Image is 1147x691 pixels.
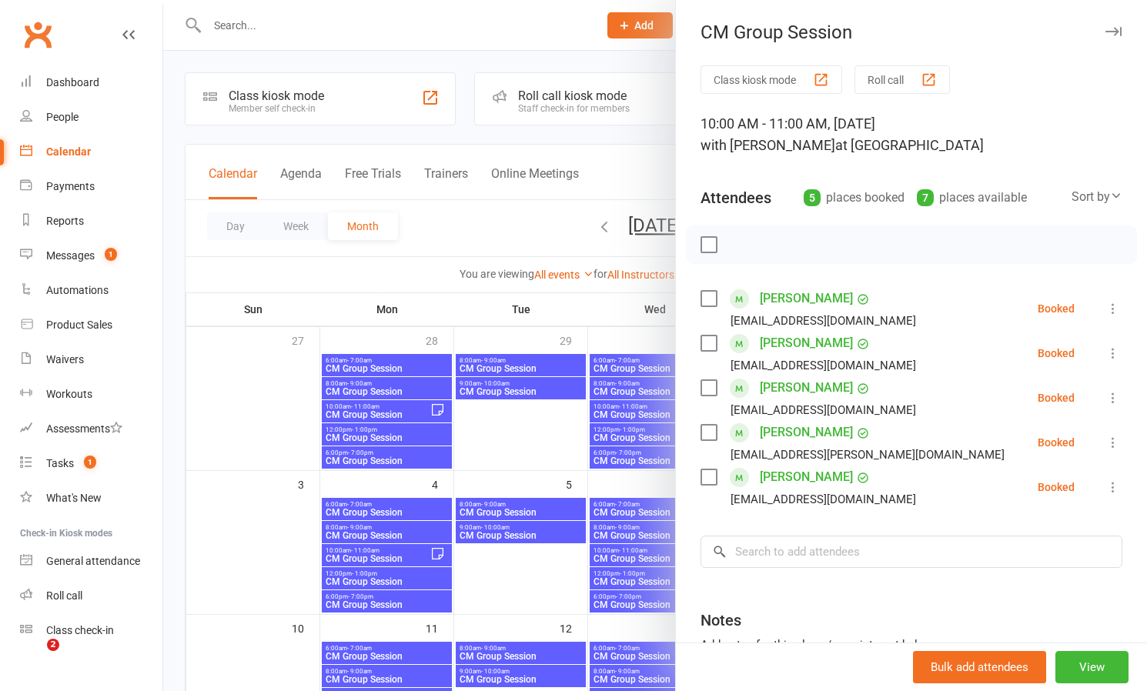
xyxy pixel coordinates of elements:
a: General attendance kiosk mode [20,544,162,579]
a: [PERSON_NAME] [760,376,853,400]
span: 2 [47,639,59,651]
div: Add notes for this class / appointment below [701,636,1122,654]
div: Attendees [701,187,771,209]
div: People [46,111,79,123]
a: Roll call [20,579,162,613]
div: Dashboard [46,76,99,88]
button: Class kiosk mode [701,65,842,94]
span: 1 [105,248,117,261]
div: 5 [804,189,821,206]
div: places booked [804,187,905,209]
div: Calendar [46,145,91,158]
div: places available [917,187,1027,209]
div: General attendance [46,555,140,567]
div: [EMAIL_ADDRESS][PERSON_NAME][DOMAIN_NAME] [731,445,1005,465]
a: [PERSON_NAME] [760,465,853,489]
div: 7 [917,189,934,206]
a: [PERSON_NAME] [760,331,853,356]
button: Roll call [854,65,950,94]
div: CM Group Session [676,22,1147,43]
div: Booked [1038,437,1075,448]
a: Automations [20,273,162,308]
a: Payments [20,169,162,204]
a: Tasks 1 [20,446,162,481]
a: Clubworx [18,15,57,54]
button: Bulk add attendees [913,651,1046,683]
div: Sort by [1072,187,1122,207]
span: with [PERSON_NAME] [701,137,835,153]
iframe: Intercom live chat [15,639,52,676]
a: Class kiosk mode [20,613,162,648]
div: Class check-in [46,624,114,636]
a: Waivers [20,342,162,377]
div: [EMAIL_ADDRESS][DOMAIN_NAME] [731,311,916,331]
div: Booked [1038,303,1075,314]
a: Assessments [20,412,162,446]
a: What's New [20,481,162,516]
div: What's New [46,492,102,504]
div: Payments [46,180,95,192]
div: Booked [1038,348,1075,359]
div: Automations [46,284,109,296]
a: Product Sales [20,308,162,342]
div: Reports [46,215,84,227]
span: at [GEOGRAPHIC_DATA] [835,137,984,153]
div: Roll call [46,589,82,602]
div: Booked [1038,482,1075,492]
a: [PERSON_NAME] [760,420,853,445]
div: Workouts [46,388,92,400]
a: People [20,100,162,135]
a: Workouts [20,377,162,412]
div: [EMAIL_ADDRESS][DOMAIN_NAME] [731,356,916,376]
a: Reports [20,204,162,239]
span: 1 [84,456,96,469]
button: View [1055,651,1129,683]
div: [EMAIL_ADDRESS][DOMAIN_NAME] [731,400,916,420]
div: Waivers [46,353,84,366]
div: [EMAIL_ADDRESS][DOMAIN_NAME] [731,489,916,509]
a: Calendar [20,135,162,169]
a: Dashboard [20,65,162,100]
div: Booked [1038,392,1075,403]
div: Tasks [46,457,74,469]
a: Messages 1 [20,239,162,273]
div: Product Sales [46,319,112,331]
div: Messages [46,249,95,262]
div: Notes [701,609,741,631]
input: Search to add attendees [701,536,1122,568]
a: [PERSON_NAME] [760,286,853,311]
div: Assessments [46,422,122,435]
div: 10:00 AM - 11:00 AM, [DATE] [701,113,1122,156]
